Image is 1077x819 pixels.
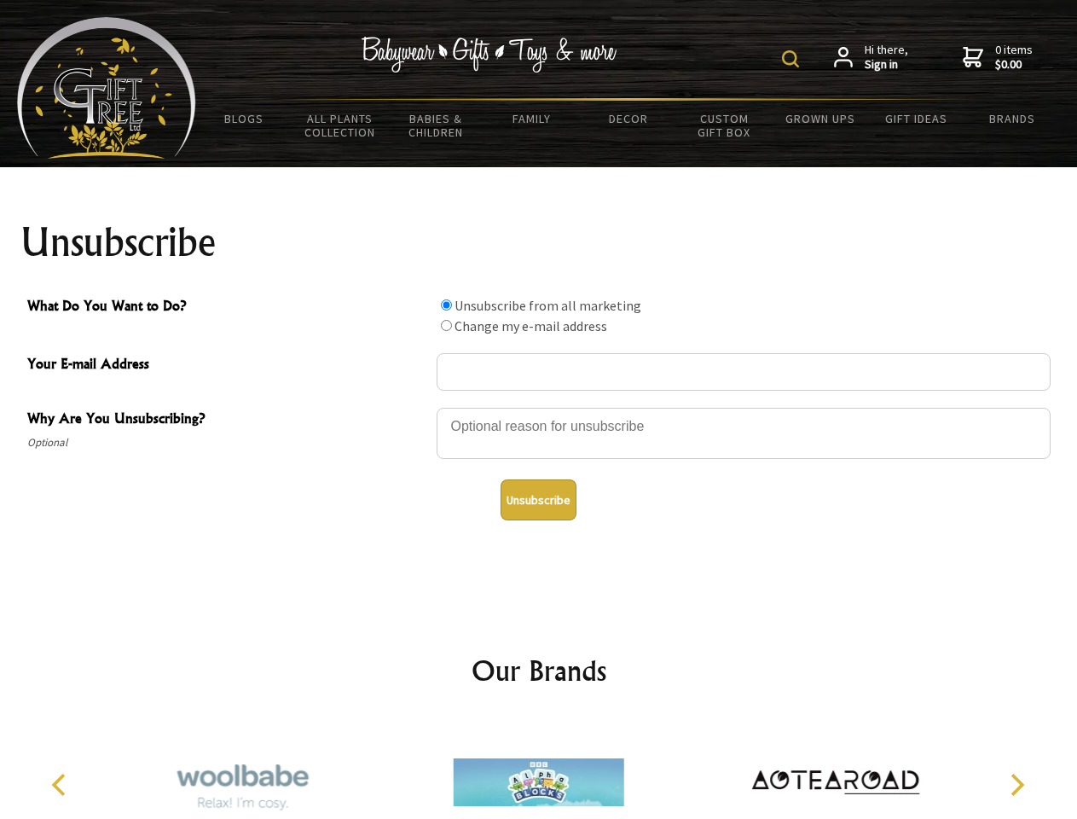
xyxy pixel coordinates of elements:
[292,101,389,150] a: All Plants Collection
[20,222,1057,263] h1: Unsubscribe
[964,101,1061,136] a: Brands
[865,57,908,73] strong: Sign in
[963,43,1033,73] a: 0 items$0.00
[484,101,581,136] a: Family
[580,101,676,136] a: Decor
[437,353,1051,391] input: Your E-mail Address
[34,650,1044,691] h2: Our Brands
[501,479,576,520] button: Unsubscribe
[455,297,641,314] label: Unsubscribe from all marketing
[43,766,80,804] button: Previous
[441,299,452,311] input: What Do You Want to Do?
[455,317,607,334] label: Change my e-mail address
[834,43,908,73] a: Hi there,Sign in
[196,101,292,136] a: BLOGS
[998,766,1035,804] button: Next
[27,408,428,433] span: Why Are You Unsubscribing?
[676,101,773,150] a: Custom Gift Box
[865,43,908,73] span: Hi there,
[782,50,799,67] img: product search
[995,57,1033,73] strong: $0.00
[362,37,617,73] img: Babywear - Gifts - Toys & more
[437,408,1051,459] textarea: Why Are You Unsubscribing?
[27,433,428,453] span: Optional
[17,17,196,159] img: Babyware - Gifts - Toys and more...
[388,101,484,150] a: Babies & Children
[868,101,964,136] a: Gift Ideas
[27,353,428,378] span: Your E-mail Address
[772,101,868,136] a: Grown Ups
[27,295,428,320] span: What Do You Want to Do?
[995,42,1033,73] span: 0 items
[441,320,452,331] input: What Do You Want to Do?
